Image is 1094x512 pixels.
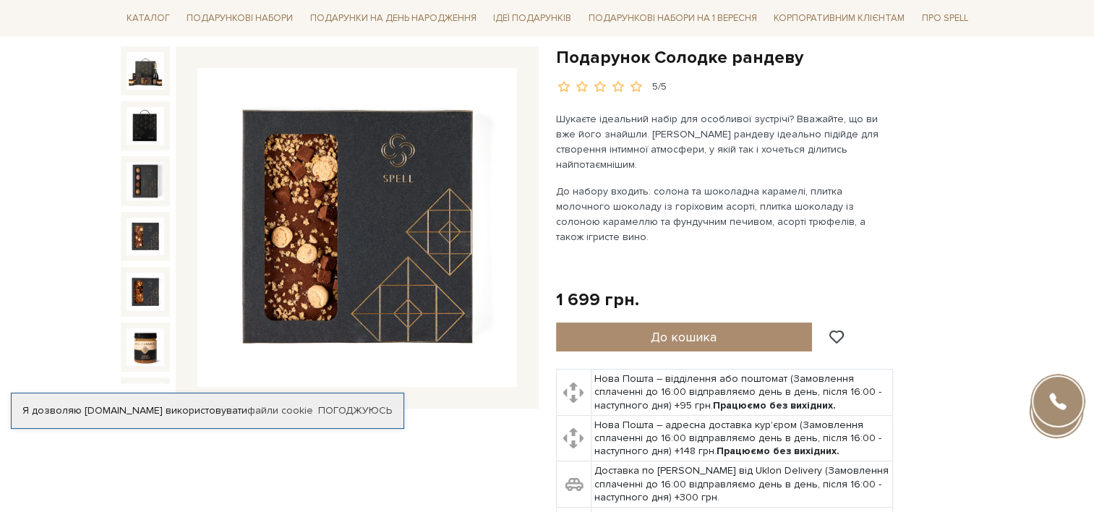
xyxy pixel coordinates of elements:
[652,80,667,94] div: 5/5
[591,461,892,508] td: Доставка по [PERSON_NAME] від Uklon Delivery (Замовлення сплаченні до 16:00 відправляємо день в д...
[556,184,895,244] p: До набору входить: солона та шоколадна карамелі, плитка молочного шоколаду із горіховим асорті, п...
[127,107,164,145] img: Подарунок Солодке рандеву
[768,6,910,30] a: Корпоративним клієнтам
[556,323,813,351] button: До кошика
[556,289,639,311] div: 1 699 грн.
[556,111,895,172] p: Шукаєте ідеальний набір для особливої зустрічі? Вважайте, що ви вже його знайшли. [PERSON_NAME] р...
[127,273,164,310] img: Подарунок Солодке рандеву
[181,7,299,30] span: Подарункові набори
[487,7,577,30] span: Ідеї подарунків
[591,415,892,461] td: Нова Пошта – адресна доставка кур'єром (Замовлення сплаченні до 16:00 відправляємо день в день, п...
[713,399,836,411] b: Працюємо без вихідних.
[121,7,176,30] span: Каталог
[556,46,974,69] h1: Подарунок Солодке рандеву
[127,328,164,366] img: Подарунок Солодке рандеву
[127,52,164,90] img: Подарунок Солодке рандеву
[12,404,403,417] div: Я дозволяю [DOMAIN_NAME] використовувати
[583,6,763,30] a: Подарункові набори на 1 Вересня
[717,445,839,457] b: Працюємо без вихідних.
[318,404,392,417] a: Погоджуюсь
[591,370,892,416] td: Нова Пошта – відділення або поштомат (Замовлення сплаченні до 16:00 відправляємо день в день, піс...
[247,404,313,417] a: файли cookie
[916,7,974,30] span: Про Spell
[127,218,164,255] img: Подарунок Солодке рандеву
[651,329,717,345] span: До кошика
[197,68,517,388] img: Подарунок Солодке рандеву
[304,7,482,30] span: Подарунки на День народження
[127,162,164,200] img: Подарунок Солодке рандеву
[127,383,164,421] img: Подарунок Солодке рандеву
